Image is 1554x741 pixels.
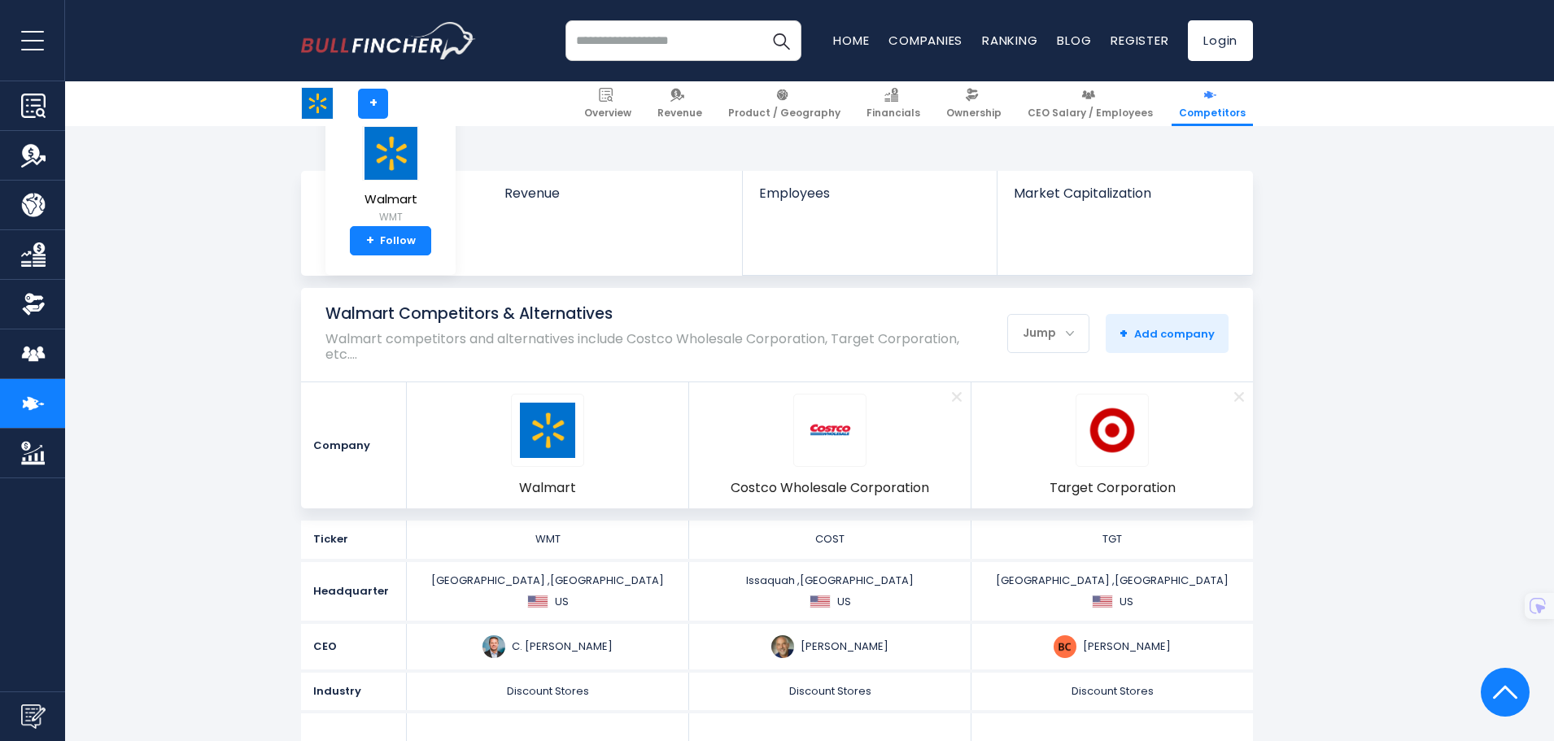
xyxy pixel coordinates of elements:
span: Employees [759,185,980,201]
div: Issaquah ,[GEOGRAPHIC_DATA] [694,573,966,609]
a: Go to homepage [301,22,476,59]
div: Ticker [301,521,407,558]
div: [GEOGRAPHIC_DATA] ,[GEOGRAPHIC_DATA] [412,573,683,609]
a: Financials [859,81,928,126]
a: Walmart WMT [361,125,420,227]
a: Ranking [982,32,1037,49]
span: CEO Salary / Employees [1028,107,1153,120]
a: Employees [743,171,996,229]
a: Remove [1224,382,1253,411]
a: Revenue [488,171,743,229]
a: Ownership [939,81,1009,126]
a: WMT logo Walmart [511,394,584,497]
small: WMT [362,210,419,224]
span: Product / Geography [728,107,840,120]
span: US [1120,595,1133,609]
div: Industry [301,673,407,710]
span: Overview [584,107,631,120]
a: CEO Salary / Employees [1020,81,1160,126]
span: Competitors [1179,107,1246,120]
img: WMT logo [302,88,333,119]
a: COST logo Costco Wholesale Corporation [731,394,929,497]
div: TGT [976,532,1248,547]
p: Walmart competitors and alternatives include Costco Wholesale Corporation, Target Corporation, etc.… [325,331,978,362]
span: Market Capitalization [1014,185,1235,201]
span: Revenue [657,107,702,120]
img: TGT logo [1085,403,1140,458]
a: TGT logo Target Corporation [1050,394,1176,497]
a: Companies [888,32,963,49]
button: Search [761,20,801,61]
img: bullfincher logo [301,22,476,59]
a: Register [1111,32,1168,49]
span: Discount Stores [1072,683,1154,699]
div: Headquarter [301,562,407,621]
a: +Follow [350,226,431,255]
span: Walmart [362,193,419,207]
img: COST logo [802,403,858,458]
div: WMT [412,532,683,547]
span: Add company [1120,326,1215,341]
span: US [837,595,851,609]
a: Remove [942,382,971,411]
div: [PERSON_NAME] [694,635,966,658]
span: US [555,595,569,609]
a: Product / Geography [721,81,848,126]
img: ron-m-vachris.jpg [771,635,794,658]
strong: + [1120,324,1128,342]
a: Blog [1057,32,1091,49]
span: Revenue [504,185,727,201]
div: [GEOGRAPHIC_DATA] ,[GEOGRAPHIC_DATA] [976,573,1248,609]
span: Target Corporation [1050,479,1176,497]
div: [PERSON_NAME] [976,635,1248,658]
div: C. [PERSON_NAME] [412,635,683,658]
img: doug-mcmillon.jpg [482,635,505,658]
span: Discount Stores [789,683,871,699]
div: CEO [301,624,407,669]
div: Company [301,382,407,508]
a: Revenue [650,81,709,126]
div: Jump [1008,316,1089,350]
a: Login [1188,20,1253,61]
img: WMT logo [520,403,575,458]
a: Home [833,32,869,49]
span: Costco Wholesale Corporation [731,479,929,497]
a: + [358,89,388,119]
span: Walmart [519,479,576,497]
span: Ownership [946,107,1002,120]
a: Competitors [1172,81,1253,126]
a: Overview [577,81,639,126]
div: COST [694,532,966,547]
button: +Add company [1106,314,1229,353]
span: Financials [866,107,920,120]
h1: Walmart Competitors & Alternatives [325,304,978,325]
img: Ownership [21,292,46,316]
span: Discount Stores [507,683,589,699]
img: WMT logo [362,126,419,181]
strong: + [366,233,374,248]
a: Market Capitalization [997,171,1251,229]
